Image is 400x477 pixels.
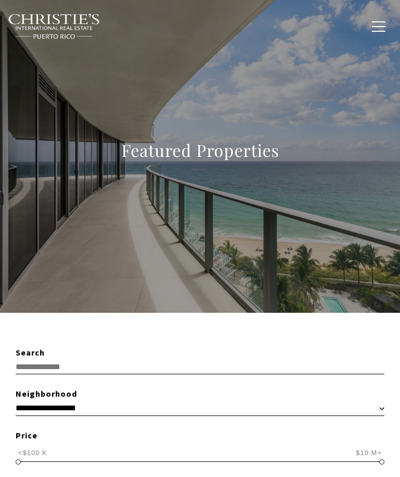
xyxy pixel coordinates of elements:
h1: Featured Properties [26,140,374,161]
span: <$100 K [16,448,50,458]
div: Price [16,429,384,443]
div: Search [16,346,384,360]
div: Neighborhood [16,387,384,401]
span: $10 M+ [353,448,384,458]
img: Christie's International Real Estate black text logo [8,14,101,40]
